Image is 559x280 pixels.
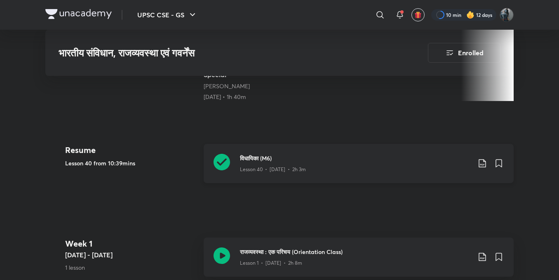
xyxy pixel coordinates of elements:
h3: विधायिका (M6) [240,154,471,162]
button: avatar [411,8,425,21]
p: 1 lesson [65,263,197,272]
img: avatar [414,11,422,19]
h5: [DATE] - [DATE] [65,250,197,260]
div: 14th Aug • 1h 40m [204,93,316,101]
a: [PERSON_NAME] [204,82,250,90]
p: Lesson 1 • [DATE] • 2h 8m [240,259,302,267]
img: Komal [500,8,514,22]
a: Company Logo [45,9,112,21]
p: Lesson 40 • [DATE] • 2h 3m [240,166,306,173]
img: streak [466,11,474,19]
button: UPSC CSE - GS [132,7,202,23]
div: Himanshu Sharma [204,82,316,90]
h3: भारतीय संविधान, राजव्यवस्था एवं गवर्नेंस [59,47,381,59]
button: Enrolled [428,43,500,63]
h4: Resume [65,144,197,156]
h4: Week 1 [65,238,197,250]
img: Company Logo [45,9,112,19]
h3: राजव्यवस्था : एक परिचय (Orientation Class) [240,247,471,256]
h5: Lesson 40 from 10:39mins [65,159,197,167]
a: विधायिका (M6)Lesson 40 • [DATE] • 2h 3m [204,144,514,193]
